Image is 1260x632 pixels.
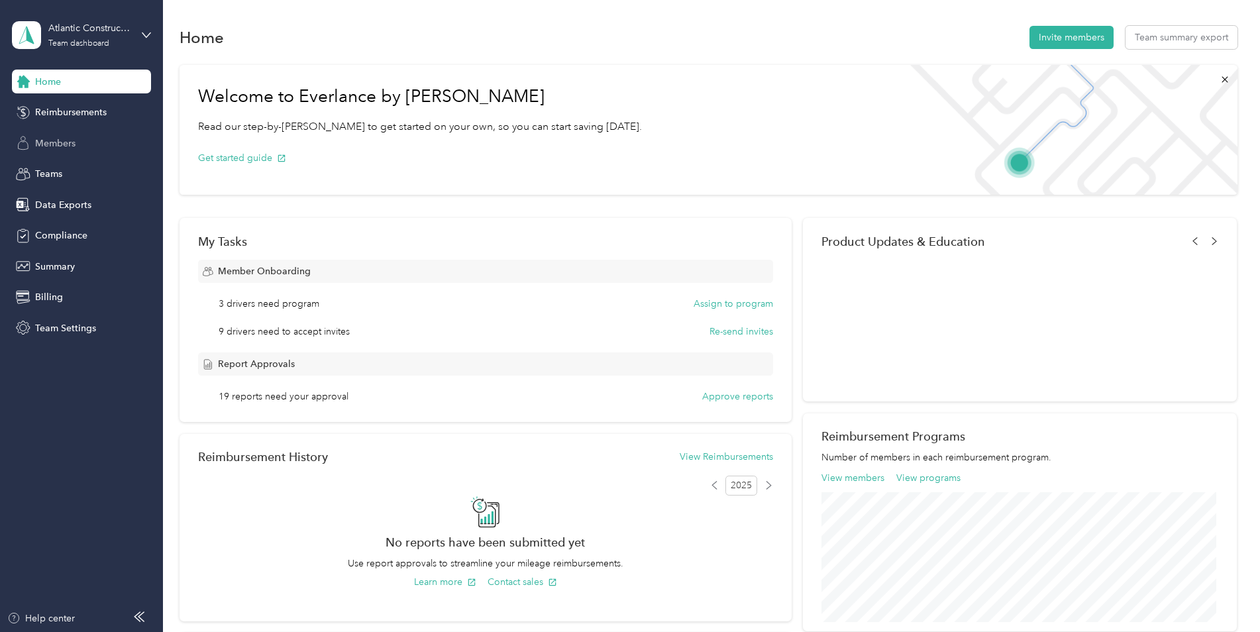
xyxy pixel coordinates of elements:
[821,471,884,485] button: View members
[709,325,773,339] button: Re-send invites
[896,471,961,485] button: View programs
[821,235,985,248] span: Product Updates & Education
[35,136,76,150] span: Members
[35,105,107,119] span: Reimbursements
[198,151,286,165] button: Get started guide
[198,235,773,248] div: My Tasks
[218,264,311,278] span: Member Onboarding
[198,86,642,107] h1: Welcome to Everlance by [PERSON_NAME]
[35,290,63,304] span: Billing
[35,229,87,242] span: Compliance
[35,321,96,335] span: Team Settings
[198,450,328,464] h2: Reimbursement History
[35,75,61,89] span: Home
[1029,26,1114,49] button: Invite members
[48,21,131,35] div: Atlantic Constructors
[180,30,224,44] h1: Home
[198,556,773,570] p: Use report approvals to streamline your mileage reimbursements.
[821,429,1218,443] h2: Reimbursement Programs
[218,357,295,371] span: Report Approvals
[414,575,476,589] button: Learn more
[680,450,773,464] button: View Reimbursements
[725,476,757,496] span: 2025
[897,65,1237,195] img: Welcome to everlance
[35,167,62,181] span: Teams
[1186,558,1260,632] iframe: Everlance-gr Chat Button Frame
[821,450,1218,464] p: Number of members in each reimbursement program.
[219,325,350,339] span: 9 drivers need to accept invites
[702,390,773,403] button: Approve reports
[35,198,91,212] span: Data Exports
[1126,26,1237,49] button: Team summary export
[488,575,557,589] button: Contact sales
[35,260,75,274] span: Summary
[7,611,75,625] button: Help center
[198,119,642,135] p: Read our step-by-[PERSON_NAME] to get started on your own, so you can start saving [DATE].
[48,40,109,48] div: Team dashboard
[219,297,319,311] span: 3 drivers need program
[198,535,773,549] h2: No reports have been submitted yet
[219,390,348,403] span: 19 reports need your approval
[694,297,773,311] button: Assign to program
